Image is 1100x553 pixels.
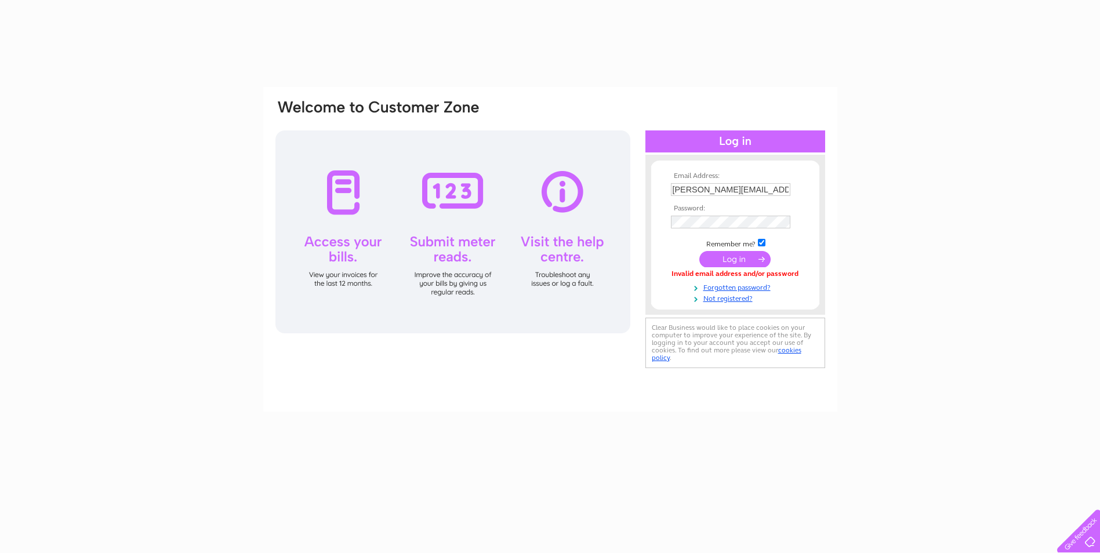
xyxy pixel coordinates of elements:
[671,270,800,278] div: Invalid email address and/or password
[668,237,803,249] td: Remember me?
[671,292,803,303] a: Not registered?
[699,251,771,267] input: Submit
[671,281,803,292] a: Forgotten password?
[645,318,825,368] div: Clear Business would like to place cookies on your computer to improve your experience of the sit...
[652,346,801,362] a: cookies policy
[668,172,803,180] th: Email Address:
[668,205,803,213] th: Password:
